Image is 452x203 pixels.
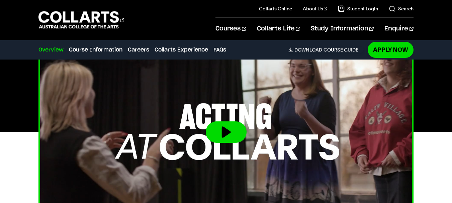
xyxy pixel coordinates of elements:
span: Download [294,47,322,53]
a: FAQs [213,46,226,54]
a: Overview [38,46,64,54]
a: Study Information [311,18,374,40]
a: Courses [215,18,246,40]
div: Go to homepage [38,10,124,29]
a: DownloadCourse Guide [288,47,364,53]
a: Search [389,5,414,12]
a: Collarts Life [257,18,300,40]
a: Careers [128,46,149,54]
a: Course Information [69,46,122,54]
a: Apply Now [368,42,414,58]
a: Collarts Online [259,5,292,12]
a: Enquire [384,18,414,40]
a: Student Login [338,5,378,12]
a: About Us [303,5,328,12]
a: Collarts Experience [155,46,208,54]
